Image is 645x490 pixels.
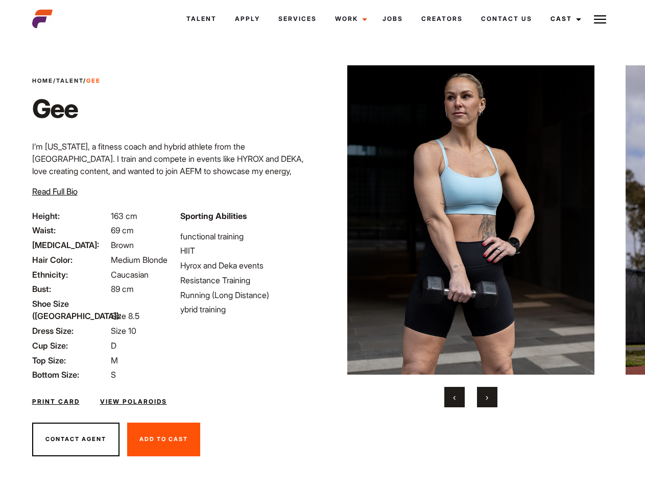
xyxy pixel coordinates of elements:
[111,211,137,221] span: 163 cm
[32,77,101,85] span: / /
[86,77,101,84] strong: Gee
[111,284,134,294] span: 89 cm
[226,5,269,33] a: Apply
[32,9,53,29] img: cropped-aefm-brand-fav-22-square.png
[180,230,316,242] li: functional training
[453,392,456,402] span: Previous
[32,283,109,295] span: Bust:
[472,5,541,33] a: Contact Us
[180,303,316,315] li: ybrid training
[373,5,412,33] a: Jobs
[111,326,136,336] span: Size 10
[32,77,53,84] a: Home
[412,5,472,33] a: Creators
[180,259,316,272] li: Hyrox and Deka events
[541,5,587,33] a: Cast
[594,13,606,26] img: Burger icon
[111,255,168,265] span: Medium Blonde
[180,244,316,257] li: HIIT
[56,77,83,84] a: Talent
[111,225,134,235] span: 69 cm
[32,397,80,406] a: Print Card
[32,298,109,322] span: Shoe Size ([GEOGRAPHIC_DATA]):
[269,5,326,33] a: Services
[486,392,488,402] span: Next
[111,355,118,365] span: M
[180,289,316,301] li: Running (Long Distance)
[32,239,109,251] span: [MEDICAL_DATA]:
[32,369,109,381] span: Bottom Size:
[111,370,116,380] span: S
[32,325,109,337] span: Dress Size:
[32,354,109,366] span: Top Size:
[32,185,78,198] button: Read Full Bio
[32,339,109,352] span: Cup Size:
[127,423,200,456] button: Add To Cast
[32,93,101,124] h1: Gee
[180,274,316,286] li: Resistance Training
[32,423,120,456] button: Contact Agent
[180,211,247,221] strong: Sporting Abilities
[32,210,109,222] span: Height:
[32,268,109,281] span: Ethnicity:
[111,240,134,250] span: Brown
[32,140,317,189] p: I’m [US_STATE], a fitness coach and hybrid athlete from the [GEOGRAPHIC_DATA]. I train and compet...
[111,269,149,280] span: Caucasian
[32,224,109,236] span: Waist:
[100,397,167,406] a: View Polaroids
[32,254,109,266] span: Hair Color:
[111,340,116,351] span: D
[32,186,78,197] span: Read Full Bio
[139,435,188,443] span: Add To Cast
[177,5,226,33] a: Talent
[111,311,139,321] span: Size 8.5
[326,5,373,33] a: Work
